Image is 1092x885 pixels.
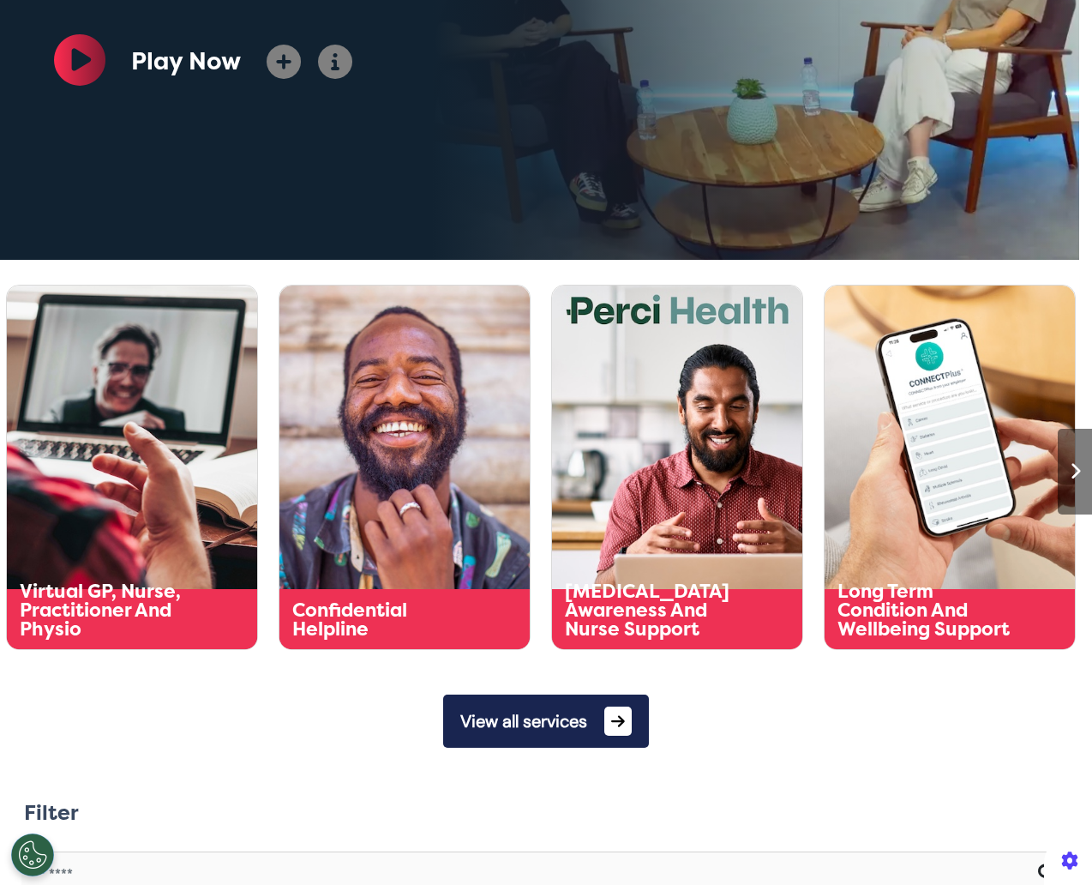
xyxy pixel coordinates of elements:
div: Long Term Condition And Wellbeing Support [837,582,1012,639]
button: Open Preferences [11,834,54,876]
button: View all services [443,695,649,748]
div: Confidential Helpline [292,601,467,639]
div: Virtual GP, Nurse, Practitioner And Physio [20,582,195,639]
h2: Filter [24,801,79,826]
div: [MEDICAL_DATA] Awareness And Nurse Support [565,582,740,639]
div: Play Now [131,44,241,80]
